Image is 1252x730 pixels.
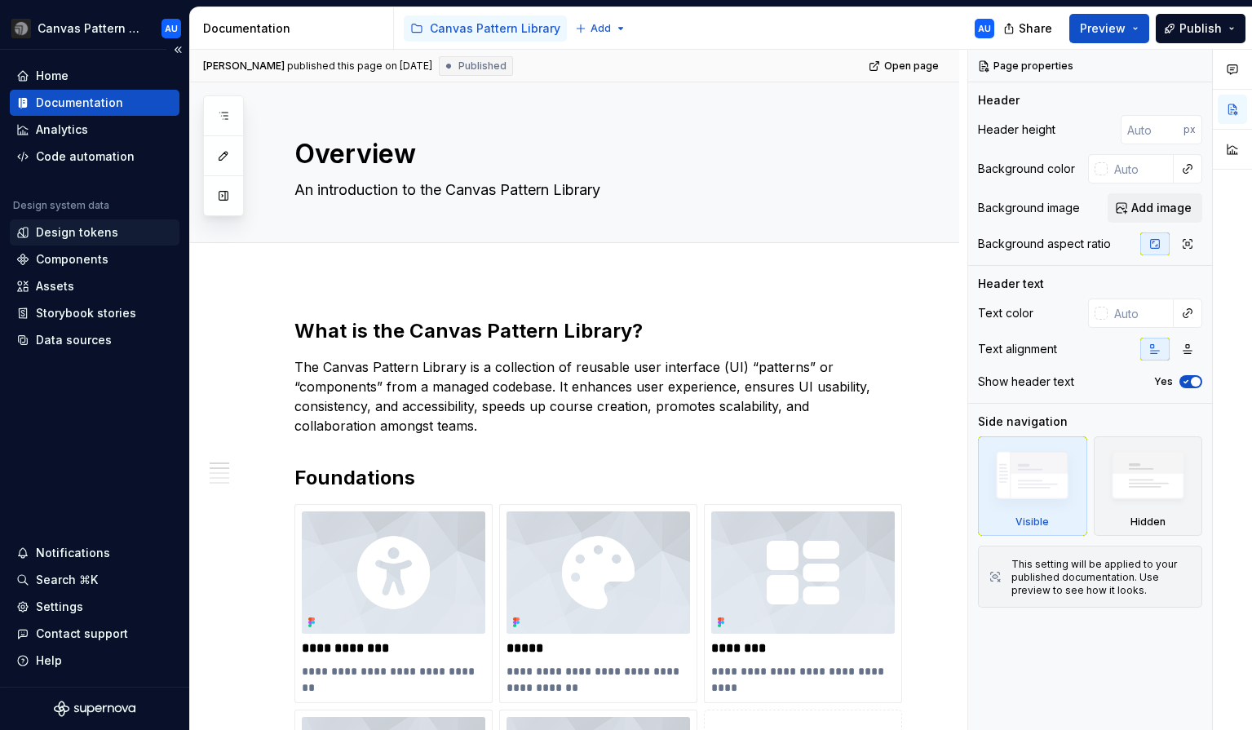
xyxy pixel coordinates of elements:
span: Add [591,22,611,35]
div: Code automation [36,148,135,165]
p: px [1183,123,1196,136]
div: Background image [978,200,1080,216]
div: published this page on [DATE] [287,60,432,73]
a: Data sources [10,327,179,353]
a: Design tokens [10,219,179,246]
button: Publish [1156,14,1245,43]
div: AU [978,22,991,35]
a: Canvas Pattern Library [404,15,567,42]
h2: Foundations [294,465,894,491]
div: Canvas Pattern Library (Master) [38,20,142,37]
div: Canvas Pattern Library [430,20,560,37]
div: Settings [36,599,83,615]
div: Text alignment [978,341,1057,357]
a: Code automation [10,144,179,170]
div: Design system data [13,199,109,212]
button: Contact support [10,621,179,647]
img: e5321cd6-a2a7-44ea-8957-5facb79479d4.png [507,511,690,634]
div: Page tree [404,12,567,45]
span: Open page [884,60,939,73]
span: Published [458,60,507,73]
a: Assets [10,273,179,299]
div: Text color [978,305,1033,321]
div: Background color [978,161,1075,177]
textarea: An introduction to the Canvas Pattern Library [291,177,891,203]
div: Components [36,251,108,268]
div: Analytics [36,122,88,138]
div: Side navigation [978,414,1068,430]
button: Add [570,17,631,40]
input: Auto [1108,154,1174,184]
span: Add image [1131,200,1192,216]
textarea: Overview [291,135,891,174]
div: Visible [1015,515,1049,529]
img: 4d3ec484-1192-4ede-8063-068d55273288.png [302,511,485,634]
span: Preview [1080,20,1126,37]
a: Analytics [10,117,179,143]
a: Open page [864,55,946,77]
span: Share [1019,20,1052,37]
a: Home [10,63,179,89]
button: Canvas Pattern Library (Master)AU [3,11,186,46]
div: Home [36,68,69,84]
div: Background aspect ratio [978,236,1111,252]
div: This setting will be applied to your published documentation. Use preview to see how it looks. [1011,558,1192,597]
a: Documentation [10,90,179,116]
button: Help [10,648,179,674]
div: Assets [36,278,74,294]
div: Visible [978,436,1087,536]
div: Header height [978,122,1055,138]
a: Components [10,246,179,272]
div: Contact support [36,626,128,642]
input: Auto [1121,115,1183,144]
span: [PERSON_NAME] [203,60,285,73]
button: Preview [1069,14,1149,43]
p: The Canvas Pattern Library is a collection of reusable user interface (UI) “patterns” or “compone... [294,357,894,436]
div: Header text [978,276,1044,292]
button: Share [995,14,1063,43]
div: AU [165,22,178,35]
div: Header [978,92,1020,108]
div: Search ⌘K [36,572,98,588]
div: Help [36,653,62,669]
button: Search ⌘K [10,567,179,593]
div: Data sources [36,332,112,348]
div: Notifications [36,545,110,561]
div: Documentation [203,20,387,37]
span: Publish [1179,20,1222,37]
img: 3ce36157-9fde-47d2-9eb8-fa8ebb961d3d.png [11,19,31,38]
div: Show header text [978,374,1074,390]
label: Yes [1154,375,1173,388]
div: Hidden [1094,436,1203,536]
h2: What is the Canvas Pattern Library? [294,318,894,344]
a: Settings [10,594,179,620]
button: Collapse sidebar [166,38,189,61]
svg: Supernova Logo [54,701,135,717]
div: Storybook stories [36,305,136,321]
div: Documentation [36,95,123,111]
img: 8273f0b8-c66e-4c33-b3ff-7b317952b18c.png [711,511,895,634]
div: Design tokens [36,224,118,241]
div: Hidden [1130,515,1166,529]
input: Auto [1108,299,1174,328]
button: Add image [1108,193,1202,223]
button: Notifications [10,540,179,566]
a: Storybook stories [10,300,179,326]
